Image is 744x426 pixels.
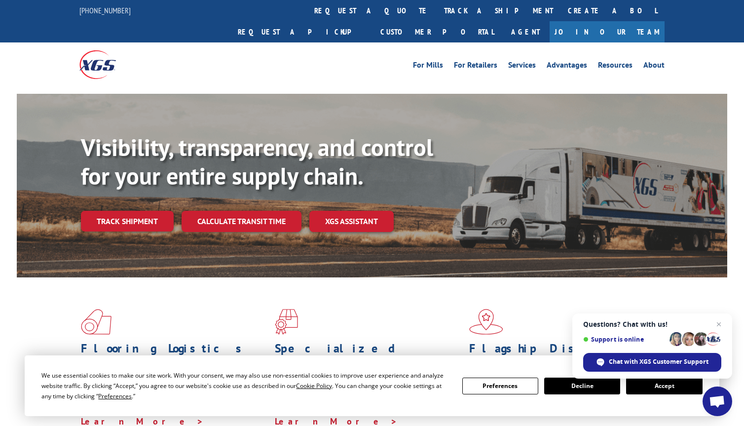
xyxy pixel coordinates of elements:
span: Chat with XGS Customer Support [583,353,721,372]
span: Preferences [98,392,132,400]
a: For Mills [413,61,443,72]
a: Advantages [547,61,587,72]
div: Cookie Consent Prompt [25,355,719,416]
h1: Specialized Freight Experts [275,343,461,371]
span: Chat with XGS Customer Support [609,357,708,366]
a: About [643,61,665,72]
img: xgs-icon-flagship-distribution-model-red [469,309,503,335]
h1: Flagship Distribution Model [469,343,656,371]
div: We use essential cookies to make our site work. With your consent, we may also use non-essential ... [41,370,450,401]
span: Cookie Policy [296,382,332,390]
a: Join Our Team [550,21,665,42]
a: Open chat [703,387,732,416]
b: Visibility, transparency, and control for your entire supply chain. [81,132,433,191]
a: [PHONE_NUMBER] [79,5,131,15]
a: Services [508,61,536,72]
a: Customer Portal [373,21,501,42]
h1: Flooring Logistics Solutions [81,343,267,371]
a: Track shipment [81,211,174,232]
a: XGS ASSISTANT [309,211,394,232]
button: Accept [626,378,702,394]
button: Decline [544,378,620,394]
a: Resources [598,61,632,72]
a: For Retailers [454,61,497,72]
img: xgs-icon-total-supply-chain-intelligence-red [81,309,112,335]
a: Calculate transit time [182,211,301,232]
span: Support is online [583,336,666,343]
a: Request a pickup [230,21,373,42]
span: Questions? Chat with us! [583,320,721,328]
button: Preferences [462,378,538,394]
img: xgs-icon-focused-on-flooring-red [275,309,298,335]
a: Agent [501,21,550,42]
